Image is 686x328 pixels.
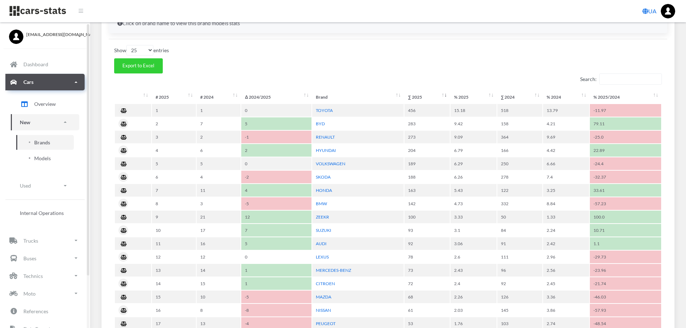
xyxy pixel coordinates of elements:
th: Brand: activate to sort column ascending [312,91,404,103]
td: 2 [152,117,196,130]
td: 12 [152,251,196,263]
td: 1 [241,277,311,290]
td: 250 [497,157,543,170]
p: Technics [23,271,43,280]
td: 61 [404,304,450,316]
td: 93 [404,224,450,237]
td: 6 [197,144,241,157]
td: 14 [152,277,196,290]
td: 6.79 [450,144,497,157]
span: Export to Excel [122,63,154,68]
td: 2.4 [450,277,497,290]
td: -29.73 [590,251,661,263]
a: SUZUKI [316,228,331,233]
td: 145 [497,304,543,316]
td: 2.26 [450,291,497,303]
td: 2 [197,131,241,143]
td: 84 [497,224,543,237]
td: 13.79 [543,104,589,117]
td: -5 [241,291,311,303]
select: Showentries [126,45,153,55]
td: 79.11 [590,117,661,130]
img: navbar brand [9,5,67,17]
td: -21.74 [590,277,661,290]
td: 0 [241,157,311,170]
span: Brands [34,139,50,146]
a: Used [11,178,79,194]
td: 8 [197,304,241,316]
a: Dashboard [5,56,85,73]
td: 22.89 [590,144,661,157]
td: 33.61 [590,184,661,197]
td: 17 [197,224,241,237]
th: : activate to sort column ascending [115,91,151,103]
td: 8 [152,197,196,210]
a: ... [661,4,675,18]
td: 9.69 [543,131,589,143]
td: 13 [152,264,196,277]
th: ∑&nbsp;2024: activate to sort column ascending [497,91,543,103]
td: 278 [497,171,543,183]
td: 456 [404,104,450,117]
td: 7.4 [543,171,589,183]
td: 7 [152,184,196,197]
td: 68 [404,291,450,303]
td: 6 [152,171,196,183]
td: 166 [497,144,543,157]
td: 7 [197,117,241,130]
td: 96 [497,264,543,277]
p: New [20,118,30,127]
td: 7 [241,224,311,237]
td: 6.26 [450,171,497,183]
td: 8.84 [543,197,589,210]
td: 122 [497,184,543,197]
td: 2.45 [543,277,589,290]
td: -57.93 [590,304,661,316]
td: 1 [197,104,241,117]
td: 3.36 [543,291,589,303]
span: Internal Operations [20,209,64,217]
a: New [11,114,79,130]
td: 126 [497,291,543,303]
td: 16 [197,237,241,250]
td: 15 [152,291,196,303]
a: Technics [5,268,85,284]
td: 142 [404,197,450,210]
a: RENAULT [316,134,335,140]
a: CITROEN [316,281,335,286]
a: References [5,303,85,319]
p: Cars [23,77,33,86]
a: SKODA [316,174,331,180]
td: 158 [497,117,543,130]
td: 12 [197,251,241,263]
a: BMW [316,201,327,206]
td: 4 [152,144,196,157]
a: NISSAN [316,307,331,313]
td: 2.24 [543,224,589,237]
th: %&nbsp;2025/2024: activate to sort column ascending [590,91,661,103]
a: Internal Operations [11,206,79,220]
td: 3.33 [450,211,497,223]
a: Overview [11,95,79,113]
a: ZEEKR [316,214,329,220]
a: HYUNDAI [316,148,336,153]
td: -5 [241,197,311,210]
td: 5.43 [450,184,497,197]
td: 2.56 [543,264,589,277]
a: HONDA [316,188,332,193]
p: References [23,307,48,316]
a: Cars [5,74,85,90]
td: -46.03 [590,291,661,303]
td: -32.37 [590,171,661,183]
td: 111 [497,251,543,263]
td: 3.06 [450,237,497,250]
td: 3 [197,197,241,210]
td: -8 [241,304,311,316]
td: 11 [152,237,196,250]
td: 2.03 [450,304,497,316]
td: 1.33 [543,211,589,223]
p: Dashboard [23,60,48,69]
a: Trucks [5,232,85,249]
td: -25.0 [590,131,661,143]
td: 2.42 [543,237,589,250]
